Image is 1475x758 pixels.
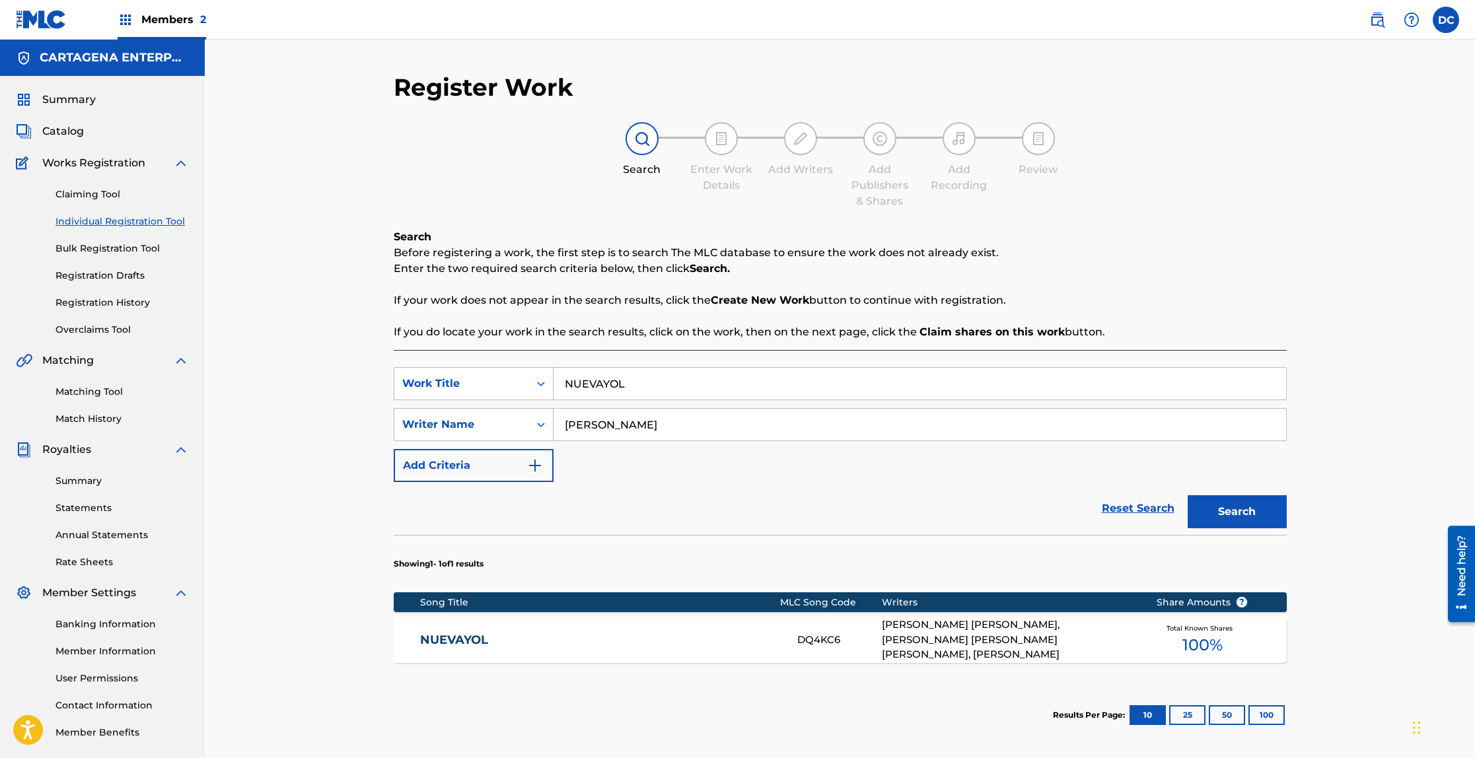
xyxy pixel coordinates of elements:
a: User Permissions [55,672,189,685]
img: Royalties [16,442,32,458]
p: Results Per Page: [1053,709,1128,721]
button: Add Criteria [394,449,554,482]
span: Summary [42,92,96,108]
button: 100 [1248,705,1285,725]
span: Total Known Shares [1167,623,1238,633]
button: 10 [1130,705,1166,725]
div: Review [1005,162,1071,178]
div: User Menu [1433,7,1459,33]
div: Add Writers [768,162,834,178]
a: Contact Information [55,699,189,712]
a: Rate Sheets [55,555,189,569]
a: Reset Search [1095,494,1181,523]
span: Royalties [42,442,91,458]
p: If you do locate your work in the search results, click on the work, then on the next page, click... [394,324,1287,340]
div: DQ4KC6 [797,633,882,648]
a: Summary [55,474,189,488]
span: ? [1237,597,1247,607]
span: Members [141,12,206,27]
a: Member Benefits [55,726,189,740]
form: Search Form [394,367,1287,535]
a: Banking Information [55,617,189,631]
iframe: Resource Center [1438,521,1475,627]
span: 2 [200,13,206,26]
a: Registration Drafts [55,269,189,283]
img: step indicator icon for Add Publishers & Shares [872,131,888,147]
a: CatalogCatalog [16,123,84,139]
div: Help [1398,7,1425,33]
iframe: Chat Widget [1409,695,1475,758]
strong: Search. [690,262,730,275]
a: Member Information [55,644,189,658]
img: step indicator icon for Review [1030,131,1046,147]
a: Annual Statements [55,528,189,542]
span: Matching [42,353,94,368]
button: 50 [1209,705,1245,725]
img: step indicator icon for Add Writers [793,131,809,147]
div: Add Recording [926,162,992,193]
div: Enter Work Details [688,162,754,193]
img: help [1404,12,1420,28]
a: Claiming Tool [55,188,189,201]
img: Works Registration [16,155,33,171]
p: Before registering a work, the first step is to search The MLC database to ensure the work does n... [394,245,1287,261]
a: NUEVAYOL [420,633,779,648]
span: 100 % [1182,633,1223,657]
img: expand [173,353,189,368]
span: Catalog [42,123,84,139]
img: MLC Logo [16,10,67,29]
div: Search [609,162,675,178]
h2: Register Work [394,73,573,102]
h5: CARTAGENA ENTERPRISES, INC. [40,50,189,65]
a: Registration History [55,296,189,310]
a: Public Search [1364,7,1390,33]
b: Search [394,230,431,243]
img: Accounts [16,50,32,66]
a: Individual Registration Tool [55,215,189,228]
a: Bulk Registration Tool [55,242,189,256]
p: Showing 1 - 1 of 1 results [394,558,484,570]
div: Writers [882,596,1136,609]
img: 9d2ae6d4665cec9f34b9.svg [527,458,543,473]
a: Matching Tool [55,385,189,399]
a: Statements [55,501,189,515]
img: Summary [16,92,32,108]
p: Enter the two required search criteria below, then click [394,261,1287,277]
img: step indicator icon for Enter Work Details [713,131,729,147]
button: 25 [1169,705,1205,725]
a: Overclaims Tool [55,323,189,337]
img: step indicator icon for Search [634,131,650,147]
img: expand [173,585,189,601]
img: Matching [16,353,32,368]
img: Catalog [16,123,32,139]
img: Member Settings [16,585,32,601]
div: MLC Song Code [780,596,882,609]
div: Work Title [402,376,521,392]
p: If your work does not appear in the search results, click the button to continue with registration. [394,293,1287,308]
span: Member Settings [42,585,136,601]
img: expand [173,155,189,171]
div: Writer Name [402,417,521,432]
a: Match History [55,412,189,426]
a: SummarySummary [16,92,96,108]
img: Top Rightsholders [118,12,133,28]
strong: Create New Work [711,294,809,306]
div: Song Title [420,596,780,609]
div: Add Publishers & Shares [847,162,913,209]
span: Share Amounts [1157,596,1248,609]
span: Works Registration [42,155,145,171]
img: step indicator icon for Add Recording [951,131,967,147]
button: Search [1188,495,1287,528]
img: search [1369,12,1385,28]
img: expand [173,442,189,458]
strong: Claim shares on this work [919,326,1065,338]
div: [PERSON_NAME] [PERSON_NAME], [PERSON_NAME] [PERSON_NAME] [PERSON_NAME], [PERSON_NAME] [882,617,1136,662]
div: Drag [1413,708,1421,747]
